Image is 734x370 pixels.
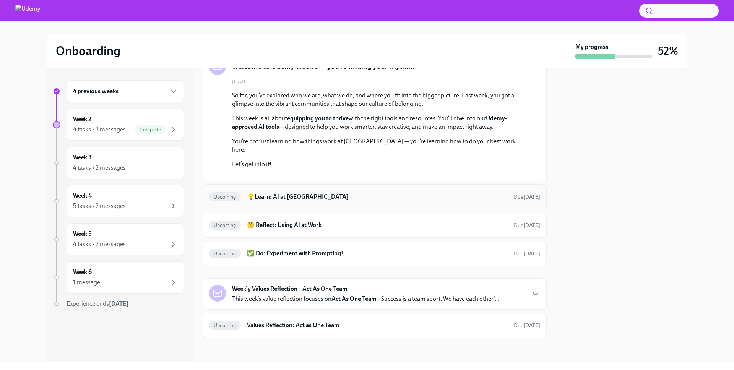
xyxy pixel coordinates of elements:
[232,295,499,303] p: This week’s value reflection focuses on —Success is a team sport. We have each other'...
[514,322,540,329] span: Due
[575,43,608,51] strong: My progress
[109,300,128,307] strong: [DATE]
[232,91,528,108] p: So far, you’ve explored who we are, what we do, and where you fit into the bigger picture. Last w...
[514,322,540,329] span: September 9th, 2025 13:00
[73,164,126,172] div: 4 tasks • 2 messages
[514,222,540,229] span: September 6th, 2025 13:00
[209,222,241,228] span: Upcoming
[56,43,120,58] h2: Onboarding
[232,114,528,131] p: This week is all about with the right tools and resources. You’ll dive into our — designed to hel...
[514,222,540,229] span: Due
[53,223,184,255] a: Week 54 tasks • 2 messages
[53,261,184,294] a: Week 61 message
[73,191,92,200] h6: Week 4
[232,78,249,85] span: [DATE]
[514,193,540,201] span: September 6th, 2025 13:00
[53,109,184,141] a: Week 24 tasks • 3 messagesComplete
[232,137,528,154] p: You’re not just learning how things work at [GEOGRAPHIC_DATA] — you’re learning how to do your be...
[53,185,184,217] a: Week 45 tasks • 2 messages
[209,191,540,203] a: Upcoming💡Learn: AI at [GEOGRAPHIC_DATA]Due[DATE]
[73,202,126,210] div: 5 tasks • 2 messages
[232,285,348,293] strong: Weekly Values Reflection—Act As One Team
[232,160,528,169] p: Let’s get into it!
[135,127,166,133] span: Complete
[209,251,241,256] span: Upcoming
[247,221,508,229] h6: 🤔 Reflect: Using AI at Work
[658,44,678,58] h3: 52%
[209,194,241,200] span: Upcoming
[73,115,91,123] h6: Week 2
[514,250,540,257] span: Due
[67,80,184,102] div: 4 previous weeks
[67,300,128,307] span: Experience ends
[73,240,126,248] div: 4 tasks • 2 messages
[523,250,540,257] strong: [DATE]
[514,250,540,257] span: September 6th, 2025 13:00
[514,194,540,200] span: Due
[73,278,100,287] div: 1 message
[247,249,508,258] h6: ✅ Do: Experiment with Prompting!
[73,230,92,238] h6: Week 5
[73,87,119,96] h6: 4 previous weeks
[247,193,508,201] h6: 💡Learn: AI at [GEOGRAPHIC_DATA]
[523,222,540,229] strong: [DATE]
[287,115,349,122] strong: equipping you to thrive
[73,268,92,276] h6: Week 6
[331,295,377,302] strong: Act As One Team
[247,321,508,329] h6: Values Reflection: Act as One Team
[53,147,184,179] a: Week 34 tasks • 2 messages
[523,194,540,200] strong: [DATE]
[209,247,540,260] a: Upcoming✅ Do: Experiment with Prompting!Due[DATE]
[209,323,241,328] span: Upcoming
[209,219,540,231] a: Upcoming🤔 Reflect: Using AI at WorkDue[DATE]
[73,153,92,162] h6: Week 3
[209,319,540,331] a: UpcomingValues Reflection: Act as One TeamDue[DATE]
[73,125,126,134] div: 4 tasks • 3 messages
[523,322,540,329] strong: [DATE]
[15,5,40,17] img: Udemy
